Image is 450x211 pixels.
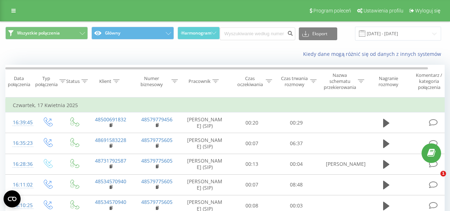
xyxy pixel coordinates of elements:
button: Główny [91,27,174,39]
span: Harmonogram [181,31,211,36]
a: 48534570940 [95,199,126,205]
td: [PERSON_NAME] [319,154,365,174]
a: Kiedy dane mogą różnić się od danych z innych systemów [303,51,445,57]
div: Nazwa schematu przekierowania [324,72,356,90]
td: 00:20 [230,112,274,133]
td: [PERSON_NAME] (SIP) [180,174,230,195]
td: [PERSON_NAME] (SIP) [180,112,230,133]
a: 48579775605 [141,157,173,164]
button: Eksport [299,27,337,40]
td: [PERSON_NAME] (SIP) [180,154,230,174]
div: Komentarz / kategoria połączenia [408,72,450,90]
div: Czas oczekiwania [236,75,264,88]
div: Nagranie rozmowy [371,75,406,88]
iframe: Intercom live chat [426,171,443,188]
a: 48731792587 [95,157,126,164]
div: 16:11:02 [13,178,27,192]
a: 48579775605 [141,137,173,143]
a: 48534570940 [95,178,126,185]
button: Wszystkie połączenia [5,27,88,39]
td: 00:04 [274,154,319,174]
td: 08:48 [274,174,319,195]
div: Numer biznesowy [134,75,170,88]
div: Pracownik [189,78,211,84]
td: [PERSON_NAME] (SIP) [180,133,230,154]
button: Open CMP widget [4,190,21,207]
button: Harmonogram [178,27,220,39]
a: 48579775605 [141,178,173,185]
div: Klient [99,78,111,84]
td: 00:13 [230,154,274,174]
td: 06:37 [274,133,319,154]
div: 16:28:36 [13,157,27,171]
div: Czas trwania rozmowy [280,75,308,88]
td: 00:29 [274,112,319,133]
span: Ustawienia profilu [364,8,403,14]
a: 48579775605 [141,199,173,205]
a: 48691583228 [95,137,126,143]
a: 48579779456 [141,116,173,123]
span: Program poleceń [313,8,351,14]
div: Data połączenia [6,75,32,88]
div: Typ połączenia [35,75,58,88]
a: 48500691832 [95,116,126,123]
input: Wyszukiwanie według numeru [220,27,295,40]
td: 00:07 [230,174,274,195]
span: 1 [440,171,446,176]
div: Status [66,78,80,84]
span: Wszystkie połączenia [17,30,60,36]
div: 16:39:45 [13,116,27,130]
div: 16:35:23 [13,136,27,150]
span: Wyloguj się [415,8,440,14]
td: 00:07 [230,133,274,154]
